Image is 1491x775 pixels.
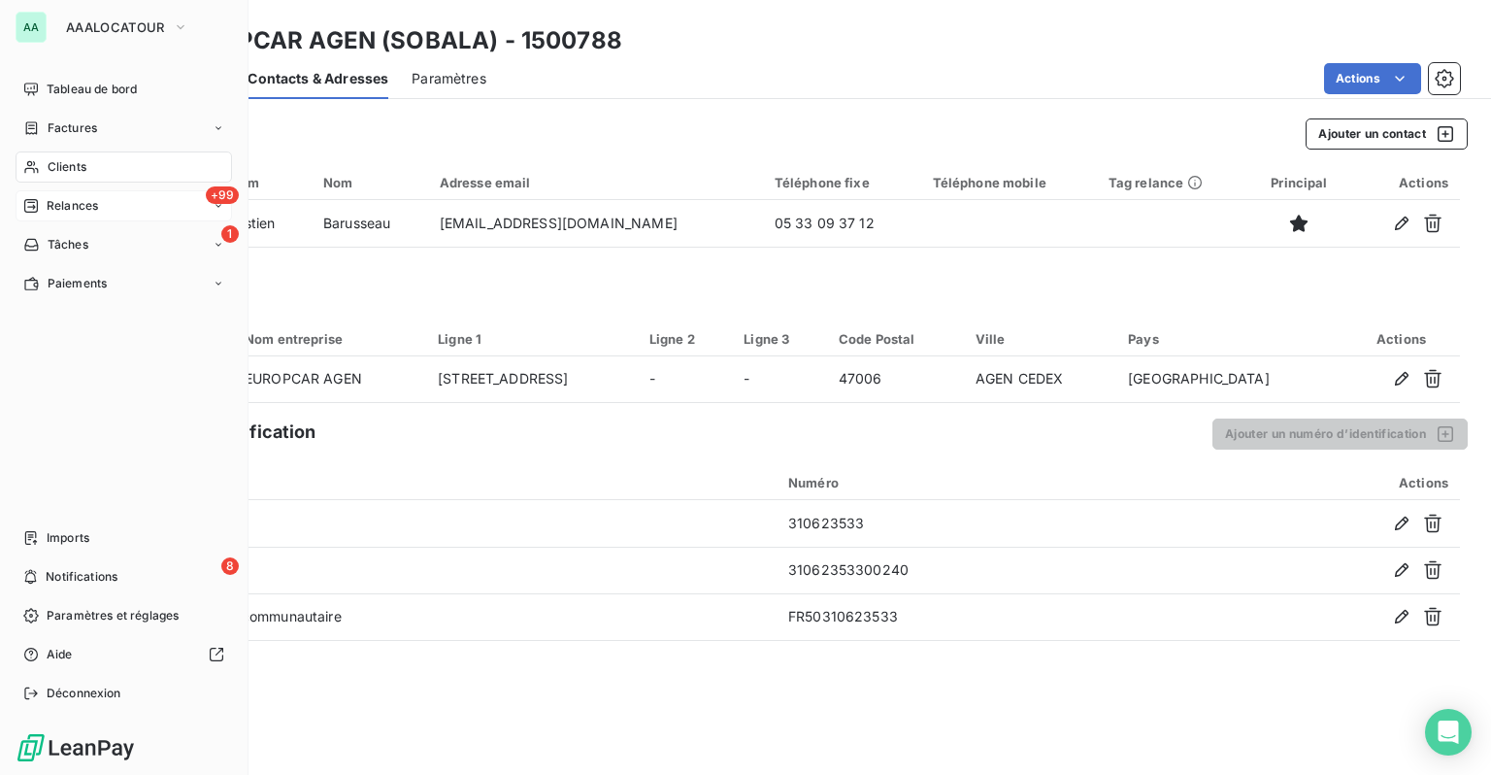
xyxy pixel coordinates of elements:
td: Sebastien [199,200,312,247]
span: Paramètres et réglages [47,607,179,624]
a: Aide [16,639,232,670]
div: Prénom [211,175,300,190]
div: Ligne 1 [438,331,626,347]
span: 8 [221,557,239,575]
div: Ligne 2 [649,331,721,347]
td: [STREET_ADDRESS] [426,356,638,403]
span: Paiements [48,275,107,292]
span: Notifications [46,568,117,586]
div: Téléphone fixe [775,175,910,190]
td: FR50310623533 [777,593,1206,640]
div: Numéro [788,475,1194,490]
span: Tâches [48,236,88,253]
button: Ajouter un contact [1306,118,1468,150]
div: Ligne 3 [744,331,815,347]
span: Clients [48,158,86,176]
td: 05 33 09 37 12 [763,200,921,247]
td: AGEN CEDEX [964,356,1116,403]
div: Tag relance [1109,175,1237,190]
td: - [638,356,733,403]
td: SIREN [93,500,777,547]
span: Imports [47,529,89,547]
div: AA [16,12,47,43]
div: Open Intercom Messenger [1425,709,1472,756]
td: 310623533 [777,500,1206,547]
div: Nom [323,175,416,190]
span: AAALOCATOUR [66,19,165,35]
span: Factures [48,119,97,137]
div: Principal [1260,175,1340,190]
div: Actions [1362,175,1448,190]
td: [GEOGRAPHIC_DATA] [1116,356,1342,403]
td: Barusseau [312,200,428,247]
div: Adresse email [440,175,751,190]
td: Numéro de TVA intracommunautaire [93,593,777,640]
td: 47006 [827,356,964,403]
span: Contacts & Adresses [248,69,388,88]
td: EUROPCAR AGEN [233,356,426,403]
div: Code Postal [839,331,952,347]
td: SIRET [93,547,777,593]
span: Aide [47,646,73,663]
span: 1 [221,225,239,243]
button: Actions [1324,63,1421,94]
td: - [732,356,827,403]
div: Ville [976,331,1105,347]
h3: EUROPCAR AGEN (SOBALA) - 1500788 [171,23,622,58]
button: Ajouter un numéro d’identification [1212,419,1468,450]
span: Tableau de bord [47,81,137,98]
div: Type [105,474,765,491]
td: [EMAIL_ADDRESS][DOMAIN_NAME] [428,200,763,247]
div: Téléphone mobile [933,175,1085,190]
span: Paramètres [412,69,486,88]
div: Actions [1217,475,1448,490]
td: 31062353300240 [777,547,1206,593]
div: Nom entreprise [245,331,414,347]
div: Actions [1354,331,1448,347]
div: Pays [1128,331,1331,347]
span: +99 [206,186,239,204]
span: Relances [47,197,98,215]
span: Déconnexion [47,685,121,702]
img: Logo LeanPay [16,732,136,763]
